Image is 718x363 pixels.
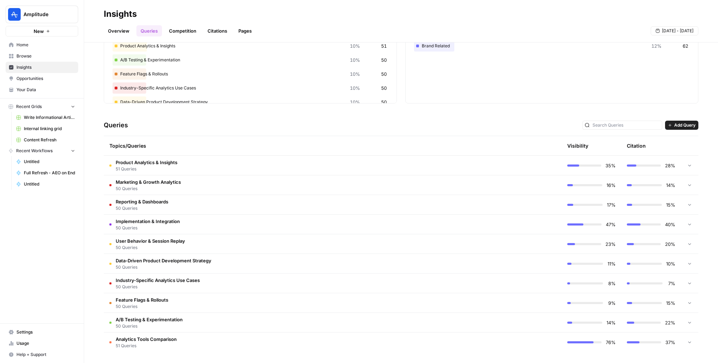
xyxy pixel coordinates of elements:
span: Recent Grids [16,103,42,110]
span: 20% [665,241,675,248]
span: Analytics Tools Comparison [116,336,177,343]
div: Citation [627,136,646,155]
a: Overview [104,25,134,36]
span: Amplitude [23,11,66,18]
span: Home [16,42,75,48]
span: Add Query [674,122,696,128]
div: Insights [104,8,137,20]
span: 10% [350,70,360,78]
span: 51 [381,42,387,49]
a: Insights [6,62,78,73]
a: Browse [6,51,78,62]
span: Content Refresh [24,137,75,143]
a: Internal linking grid [13,123,78,134]
a: Settings [6,327,78,338]
span: 16% [607,182,616,189]
a: Untitled [13,156,78,167]
span: 50 Queries [116,284,200,290]
button: New [6,26,78,36]
a: Untitled [13,179,78,190]
span: Untitled [24,159,75,165]
span: 10% [666,260,675,267]
button: Recent Grids [6,101,78,112]
span: 9% [607,300,616,307]
span: Write Informational Article [24,114,75,121]
span: Insights [16,64,75,70]
span: 14% [607,319,616,326]
button: [DATE] - [DATE] [651,26,698,35]
span: Settings [16,329,75,335]
span: Data-Driven Product Development Strategy [116,257,211,264]
span: 10% [350,85,360,92]
span: 76% [606,339,616,346]
a: Citations [203,25,231,36]
span: Untitled [24,181,75,187]
span: New [34,28,44,35]
button: Workspace: Amplitude [6,6,78,23]
button: Help + Support [6,349,78,360]
span: Reporting & Dashboards [116,198,168,205]
a: Pages [234,25,256,36]
span: 40% [665,221,675,228]
span: 50 Queries [116,323,183,329]
span: 51 Queries [116,166,177,172]
span: Opportunities [16,75,75,82]
span: 10% [350,42,360,49]
span: Browse [16,53,75,59]
a: Opportunities [6,73,78,84]
span: 50 Queries [116,186,181,192]
a: Usage [6,338,78,349]
span: 35% [605,162,616,169]
span: Implementation & Integration [116,218,180,225]
span: 37% [665,339,675,346]
a: Queries [136,25,162,36]
a: Home [6,39,78,51]
div: Visibility [567,142,588,149]
span: Your Data [16,87,75,93]
span: A/B Testing & Experimentation [116,316,183,323]
span: 8% [607,280,616,287]
span: 50 Queries [116,264,211,270]
span: 51 Queries [116,343,177,349]
span: Marketing & Growth Analytics [116,179,181,186]
span: 50 Queries [116,225,180,231]
span: 23% [605,241,616,248]
span: Recent Workflows [16,148,53,154]
div: Brand Related [414,40,690,52]
span: 15% [666,300,675,307]
h3: Queries [104,120,128,130]
span: 50 [381,85,387,92]
span: 22% [665,319,675,326]
span: 10% [350,56,360,63]
span: 14% [666,182,675,189]
span: Usage [16,340,75,347]
a: Content Refresh [13,134,78,146]
span: Full Refresh - AEO on End [24,170,75,176]
span: 50 [381,56,387,63]
a: Competition [165,25,201,36]
div: Product Analytics & Insights [113,40,388,52]
img: Amplitude Logo [8,8,21,21]
span: 47% [606,221,616,228]
span: 15% [666,201,675,208]
div: Topics/Queries [109,136,496,155]
a: Your Data [6,84,78,95]
span: 11% [607,260,616,267]
span: Feature Flags & Rollouts [116,296,168,303]
span: 17% [607,201,616,208]
div: Feature Flags & Rollouts [113,68,388,80]
span: User Behavior & Session Replay [116,237,185,244]
a: Full Refresh - AEO on End [13,167,78,179]
span: Help + Support [16,351,75,358]
span: Industry-Specific Analytics Use Cases [116,277,200,284]
span: 50 [381,70,387,78]
span: Product Analytics & Insights [116,159,177,166]
span: 62 [683,42,688,49]
span: 7% [667,280,675,287]
span: 50 Queries [116,303,168,310]
div: Data-Driven Product Development Strategy [113,96,388,108]
div: Industry-Specific Analytics Use Cases [113,82,388,94]
span: 10% [350,99,360,106]
span: 28% [665,162,675,169]
div: A/B Testing & Experimentation [113,54,388,66]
